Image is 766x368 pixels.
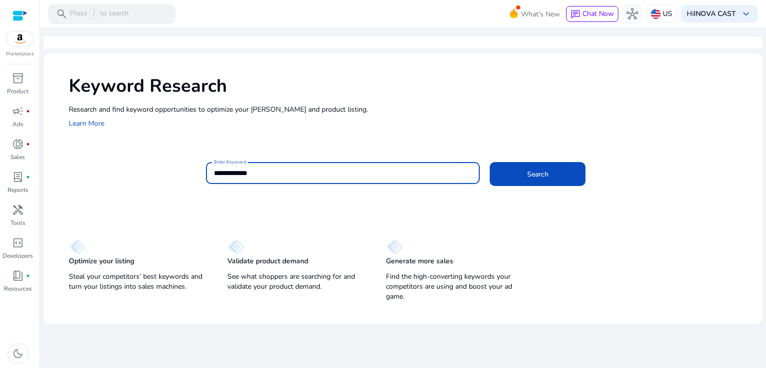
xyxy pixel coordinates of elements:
[26,142,30,146] span: fiber_manual_record
[12,237,24,249] span: code_blocks
[227,272,366,292] p: See what shoppers are searching for and validate your product demand.
[56,8,68,20] span: search
[69,119,104,128] a: Learn More
[6,31,33,46] img: amazon.svg
[694,9,736,18] b: INOVA CAST
[622,4,642,24] button: hub
[566,6,618,22] button: chatChat Now
[12,348,24,360] span: dark_mode
[386,256,453,266] p: Generate more sales
[12,270,24,282] span: book_4
[582,9,614,18] span: Chat Now
[386,272,525,302] p: Find the high-converting keywords your competitors are using and boost your ad game.
[626,8,638,20] span: hub
[69,256,134,266] p: Optimize your listing
[69,104,752,115] p: Research and find keyword opportunities to optimize your [PERSON_NAME] and product listing.
[26,274,30,278] span: fiber_manual_record
[12,120,23,129] p: Ads
[571,9,580,19] span: chat
[7,87,28,96] p: Product
[227,256,308,266] p: Validate product demand
[4,284,32,293] p: Resources
[26,109,30,113] span: fiber_manual_record
[687,10,736,17] p: Hi
[12,105,24,117] span: campaign
[521,5,560,23] span: What's New
[69,240,85,254] img: diamond.svg
[6,50,34,58] p: Marketplace
[2,251,33,260] p: Developers
[12,171,24,183] span: lab_profile
[69,75,752,97] h1: Keyword Research
[651,9,661,19] img: us.svg
[12,72,24,84] span: inventory_2
[26,175,30,179] span: fiber_manual_record
[527,169,549,180] span: Search
[70,8,129,19] p: Press to search
[69,272,207,292] p: Steal your competitors’ best keywords and turn your listings into sales machines.
[10,218,25,227] p: Tools
[490,162,585,186] button: Search
[214,159,246,166] mat-label: Enter Keyword
[12,204,24,216] span: handyman
[7,185,28,194] p: Reports
[386,240,402,254] img: diamond.svg
[740,8,752,20] span: keyboard_arrow_down
[663,5,672,22] p: US
[227,240,244,254] img: diamond.svg
[10,153,25,162] p: Sales
[89,8,98,19] span: /
[12,138,24,150] span: donut_small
